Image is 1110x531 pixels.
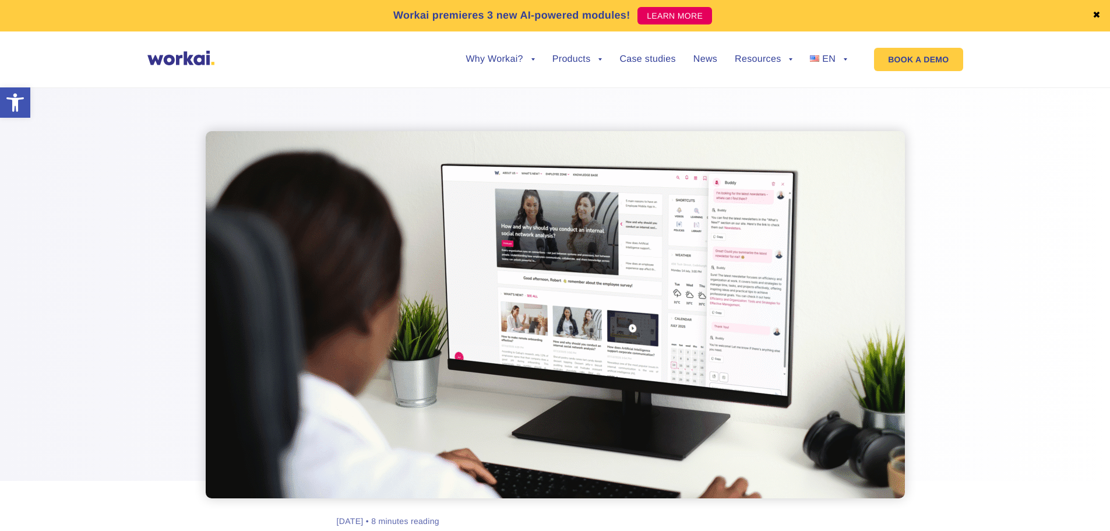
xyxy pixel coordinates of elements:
a: BOOK A DEMO [874,48,963,71]
a: Products [552,55,602,64]
img: intranet AI assistant [206,131,905,498]
a: LEARN MORE [637,7,712,24]
span: EN [822,54,836,64]
a: ✖ [1093,11,1101,20]
a: Why Workai? [466,55,534,64]
a: News [693,55,717,64]
a: Case studies [619,55,675,64]
a: Resources [735,55,792,64]
a: EN [810,55,847,64]
p: Workai premieres 3 new AI-powered modules! [393,8,630,23]
div: [DATE] • 8 minutes reading [337,516,439,527]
